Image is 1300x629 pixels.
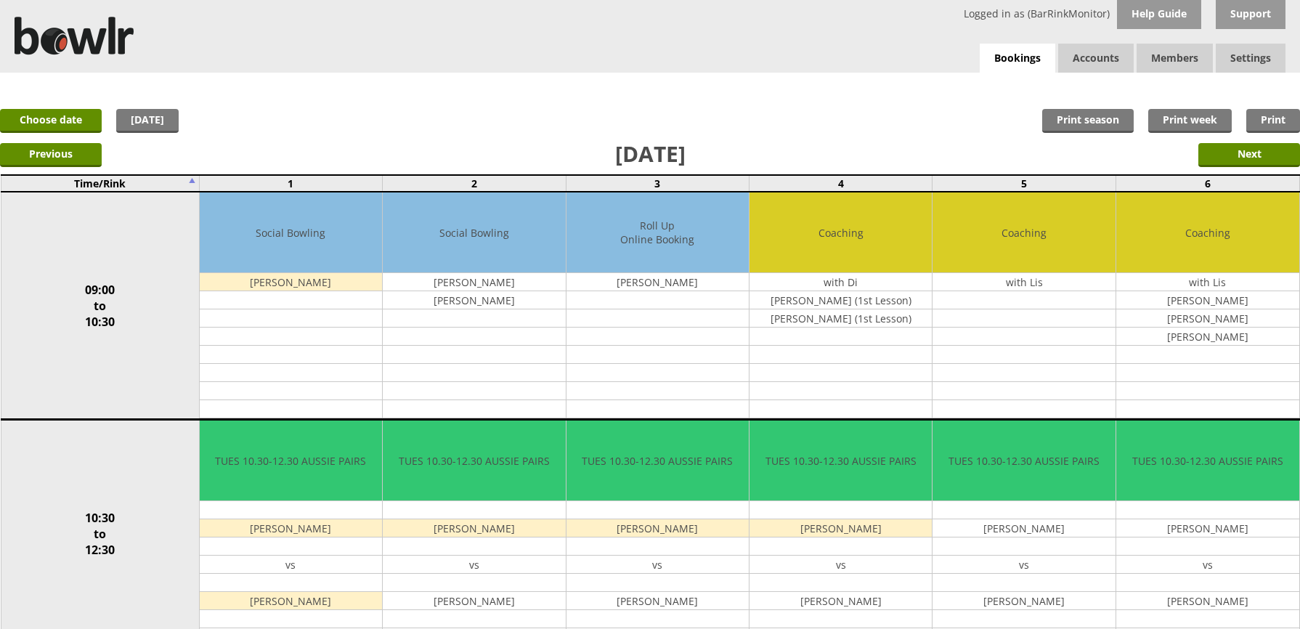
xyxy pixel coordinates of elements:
a: Print week [1148,109,1232,133]
td: vs [566,556,749,574]
td: [PERSON_NAME] (1st Lesson) [749,291,932,309]
td: [PERSON_NAME] [749,519,932,537]
td: [PERSON_NAME] [566,273,749,291]
td: 5 [933,175,1116,192]
td: [PERSON_NAME] [566,519,749,537]
td: [PERSON_NAME] [200,519,382,537]
td: Social Bowling [200,192,382,273]
td: [PERSON_NAME] [933,592,1115,610]
td: [PERSON_NAME] [566,592,749,610]
td: [PERSON_NAME] [383,519,565,537]
td: [PERSON_NAME] [749,592,932,610]
td: TUES 10.30-12.30 AUSSIE PAIRS [933,421,1115,501]
td: [PERSON_NAME] [1116,309,1299,328]
td: Social Bowling [383,192,565,273]
td: 3 [566,175,749,192]
td: vs [200,556,382,574]
td: Coaching [749,192,932,273]
td: TUES 10.30-12.30 AUSSIE PAIRS [200,421,382,501]
td: [PERSON_NAME] (1st Lesson) [749,309,932,328]
td: TUES 10.30-12.30 AUSSIE PAIRS [566,421,749,501]
td: Coaching [1116,192,1299,273]
span: Members [1137,44,1213,73]
a: Print season [1042,109,1134,133]
input: Next [1198,143,1300,167]
td: vs [1116,556,1299,574]
td: with Di [749,273,932,291]
td: 09:00 to 10:30 [1,192,199,420]
a: Bookings [980,44,1055,73]
td: vs [383,556,565,574]
span: Settings [1216,44,1285,73]
td: [PERSON_NAME] [1116,592,1299,610]
td: TUES 10.30-12.30 AUSSIE PAIRS [383,421,565,501]
a: Print [1246,109,1300,133]
td: [PERSON_NAME] [383,291,565,309]
td: [PERSON_NAME] [200,273,382,291]
td: with Lis [933,273,1115,291]
td: [PERSON_NAME] [1116,519,1299,537]
td: Roll Up Online Booking [566,192,749,273]
td: 1 [199,175,382,192]
td: 6 [1116,175,1299,192]
td: TUES 10.30-12.30 AUSSIE PAIRS [749,421,932,501]
td: Coaching [933,192,1115,273]
td: 4 [749,175,933,192]
td: [PERSON_NAME] [383,273,565,291]
td: with Lis [1116,273,1299,291]
td: TUES 10.30-12.30 AUSSIE PAIRS [1116,421,1299,501]
td: [PERSON_NAME] [383,592,565,610]
td: vs [749,556,932,574]
td: Time/Rink [1,175,199,192]
td: [PERSON_NAME] [200,592,382,610]
a: [DATE] [116,109,179,133]
td: [PERSON_NAME] [933,519,1115,537]
td: [PERSON_NAME] [1116,328,1299,346]
span: Accounts [1058,44,1134,73]
td: vs [933,556,1115,574]
td: [PERSON_NAME] [1116,291,1299,309]
td: 2 [383,175,566,192]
